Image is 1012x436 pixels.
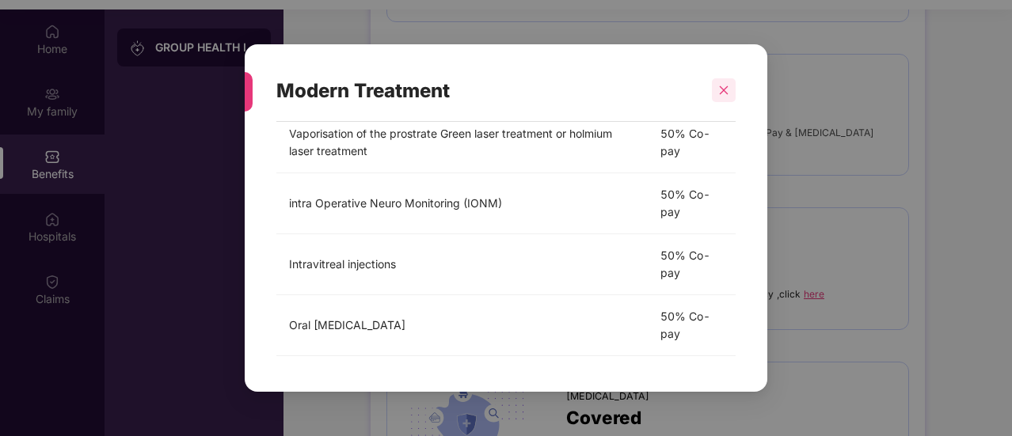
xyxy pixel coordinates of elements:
[648,295,736,356] td: 50% Co-pay
[276,112,648,173] td: Vaporisation of the prostrate Green laser treatment or holmium laser treatment
[276,60,698,122] div: Modern Treatment
[718,85,729,96] span: close
[276,295,648,356] td: Oral [MEDICAL_DATA]
[276,173,648,234] td: intra Operative Neuro Monitoring (IONM)
[648,173,736,234] td: 50% Co-pay
[648,234,736,295] td: 50% Co-pay
[648,112,736,173] td: 50% Co-pay
[276,234,648,295] td: Intravitreal injections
